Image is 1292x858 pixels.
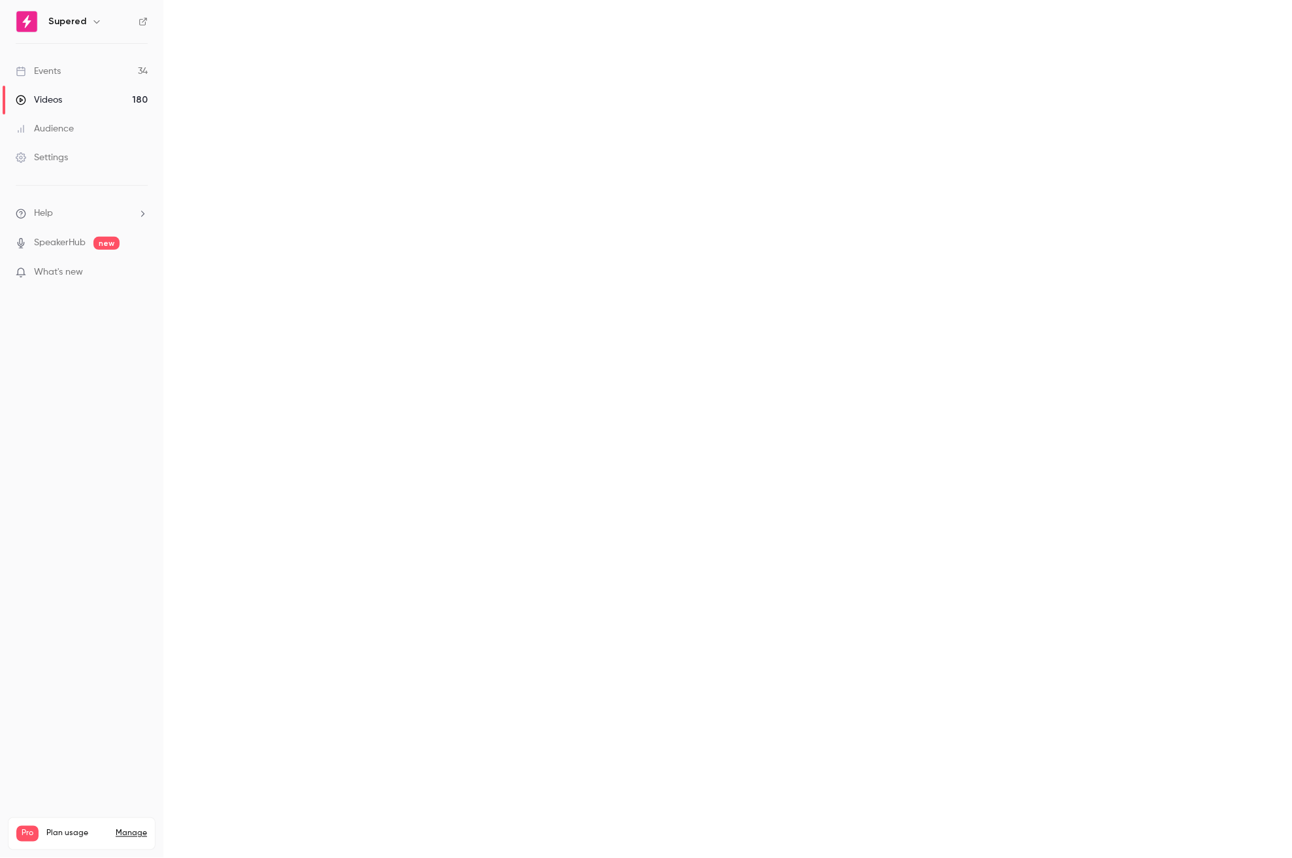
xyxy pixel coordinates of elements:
[16,151,68,164] div: Settings
[48,15,86,28] h6: Supered
[16,826,39,842] span: Pro
[16,11,37,32] img: Supered
[34,207,53,220] span: Help
[116,829,147,839] a: Manage
[132,267,148,279] iframe: Noticeable Trigger
[34,266,83,279] span: What's new
[16,65,61,78] div: Events
[93,237,120,250] span: new
[16,207,148,220] li: help-dropdown-opener
[34,236,86,250] a: SpeakerHub
[16,122,74,135] div: Audience
[16,94,62,107] div: Videos
[46,829,108,839] span: Plan usage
